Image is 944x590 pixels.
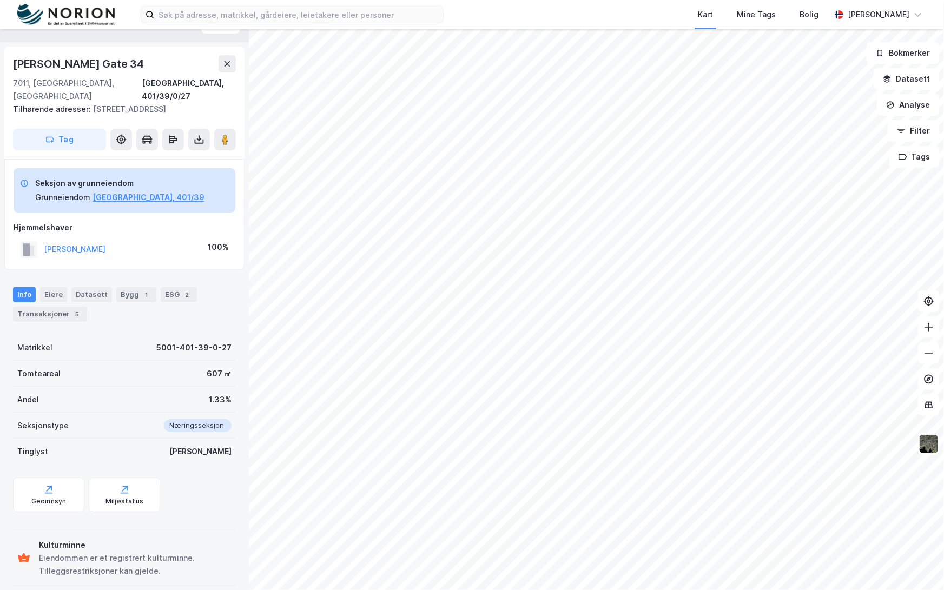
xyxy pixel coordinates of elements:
[14,221,235,234] div: Hjemmelshaver
[71,287,112,302] div: Datasett
[105,497,143,506] div: Miljøstatus
[890,538,944,590] iframe: Chat Widget
[116,287,156,302] div: Bygg
[17,341,52,354] div: Matrikkel
[13,129,106,150] button: Tag
[877,94,940,116] button: Analyse
[31,497,67,506] div: Geoinnsyn
[17,367,61,380] div: Tomteareal
[209,393,232,406] div: 1.33%
[17,393,39,406] div: Andel
[39,539,232,552] div: Kulturminne
[888,120,940,142] button: Filter
[182,289,193,300] div: 2
[867,42,940,64] button: Bokmerker
[737,8,776,21] div: Mine Tags
[141,289,152,300] div: 1
[142,77,236,103] div: [GEOGRAPHIC_DATA], 401/39/0/27
[161,287,197,302] div: ESG
[17,419,69,432] div: Seksjonstype
[698,8,713,21] div: Kart
[800,8,818,21] div: Bolig
[13,287,36,302] div: Info
[40,287,67,302] div: Eiere
[874,68,940,90] button: Datasett
[17,4,115,26] img: norion-logo.80e7a08dc31c2e691866.png
[889,146,940,168] button: Tags
[156,341,232,354] div: 5001-401-39-0-27
[35,191,90,204] div: Grunneiendom
[17,445,48,458] div: Tinglyst
[208,241,229,254] div: 100%
[72,309,83,320] div: 5
[13,104,93,114] span: Tilhørende adresser:
[13,77,142,103] div: 7011, [GEOGRAPHIC_DATA], [GEOGRAPHIC_DATA]
[919,434,939,454] img: 9k=
[848,8,909,21] div: [PERSON_NAME]
[890,538,944,590] div: Kontrollprogram for chat
[35,177,204,190] div: Seksjon av grunneiendom
[39,552,232,578] div: Eiendommen er et registrert kulturminne. Tilleggsrestriksjoner kan gjelde.
[93,191,204,204] button: [GEOGRAPHIC_DATA], 401/39
[154,6,443,23] input: Søk på adresse, matrikkel, gårdeiere, leietakere eller personer
[207,367,232,380] div: 607 ㎡
[13,103,227,116] div: [STREET_ADDRESS]
[13,55,146,72] div: [PERSON_NAME] Gate 34
[169,445,232,458] div: [PERSON_NAME]
[13,307,87,322] div: Transaksjoner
